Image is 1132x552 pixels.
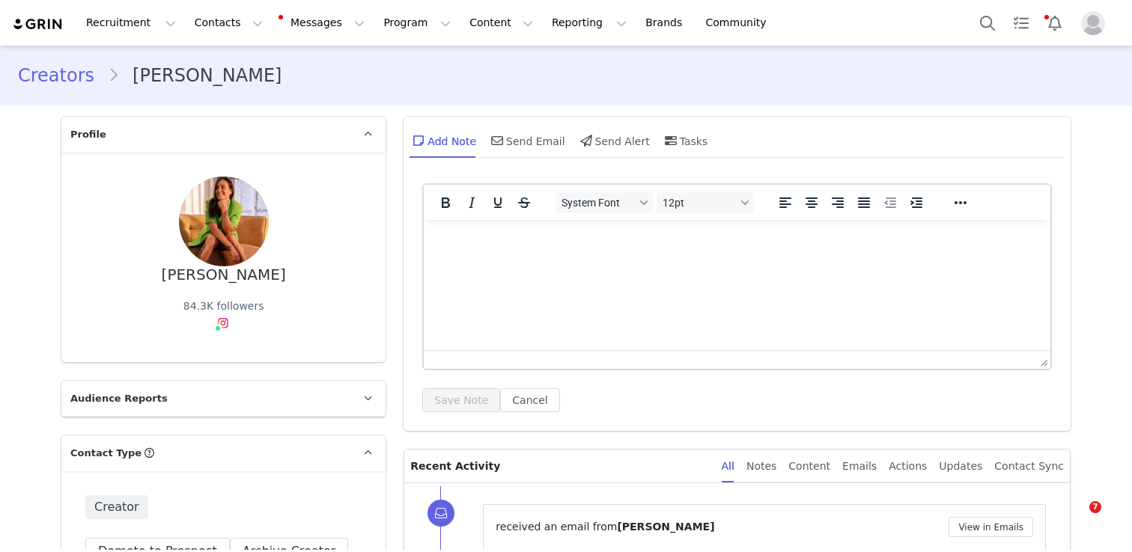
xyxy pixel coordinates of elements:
button: Recruitment [77,6,185,40]
a: Brands [636,6,696,40]
button: Save Note [422,388,500,412]
div: Updates [939,450,982,483]
a: Community [697,6,782,40]
span: Contact Type [70,446,141,461]
div: Emails [842,450,877,483]
button: Decrease indent [877,192,903,213]
button: Reveal or hide additional toolbar items [948,192,973,213]
span: Profile [70,127,106,142]
button: View in Emails [949,517,1033,537]
iframe: Intercom live chat [1059,501,1095,537]
div: Add Note [410,123,476,159]
span: received an email from [496,521,617,533]
button: Justify [851,192,877,213]
div: Contact Sync [994,450,1064,483]
button: Messages [273,6,374,40]
span: Audience Reports [70,391,168,406]
span: 12pt [663,197,736,209]
div: [PERSON_NAME] [162,266,286,283]
span: [PERSON_NAME] [617,521,714,533]
p: Recent Activity [410,450,709,482]
span: Creator [85,495,148,519]
button: Align center [799,192,824,213]
div: Press the Up and Down arrow keys to resize the editor. [1035,351,1050,369]
div: Tasks [662,123,708,159]
a: Creators [18,62,108,89]
img: d70cb587-1548-425d-bcef-e8720dc7a9dc--s.jpg [179,177,269,266]
iframe: Rich Text Area [424,220,1050,350]
div: 84.3K followers [183,298,264,314]
button: Increase indent [904,192,929,213]
button: Reporting [543,6,636,40]
div: Send Alert [577,123,650,159]
button: Align right [825,192,850,213]
button: Cancel [500,388,559,412]
button: Font sizes [657,192,754,213]
button: Profile [1072,11,1120,35]
div: Notes [746,450,776,483]
button: Content [460,6,542,40]
div: Content [788,450,830,483]
div: Actions [889,450,927,483]
button: Underline [485,192,511,213]
div: All [722,450,734,483]
div: Send Email [488,123,565,159]
button: Notifications [1038,6,1071,40]
button: Bold [433,192,458,213]
button: Search [971,6,1004,40]
img: grin logo [12,17,64,31]
button: Fonts [556,192,653,213]
img: placeholder-profile.jpg [1081,11,1105,35]
span: System Font [562,197,635,209]
button: Program [374,6,460,40]
span: 7 [1089,501,1101,513]
button: Strikethrough [511,192,537,213]
img: instagram.svg [217,317,229,329]
button: Contacts [186,6,272,40]
button: Align left [773,192,798,213]
button: Italic [459,192,484,213]
a: Tasks [1005,6,1038,40]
